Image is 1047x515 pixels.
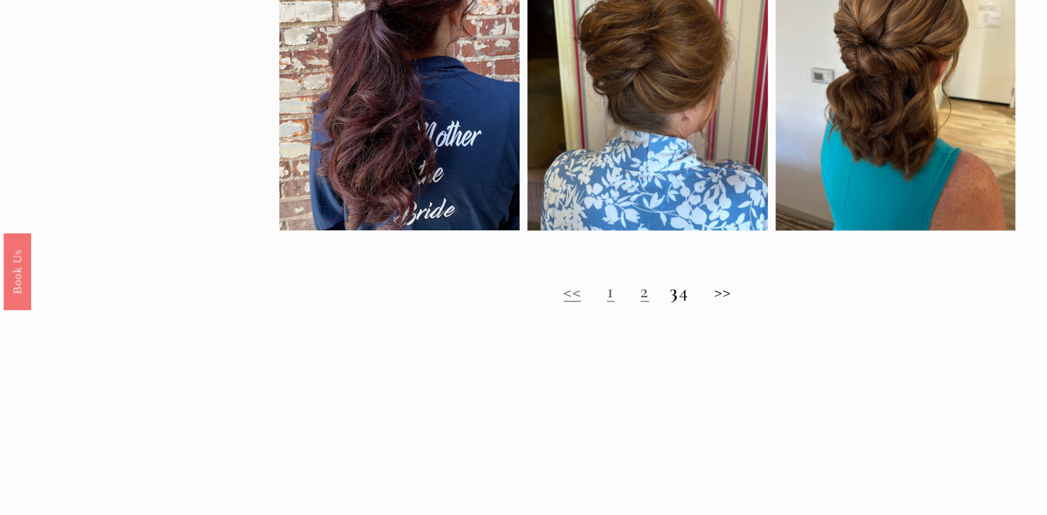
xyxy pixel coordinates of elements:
strong: 3 [670,280,678,303]
a: 2 [640,280,649,303]
h2: 4 >> [279,280,1015,303]
a: Book Us [4,232,31,309]
a: 1 [607,280,614,303]
a: << [563,280,581,303]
